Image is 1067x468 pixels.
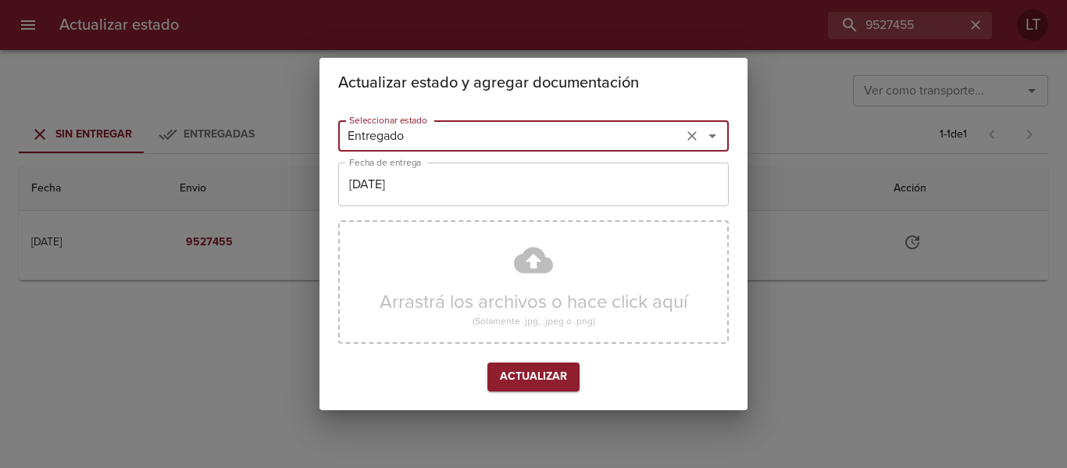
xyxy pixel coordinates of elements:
[500,367,567,387] span: Actualizar
[701,125,723,147] button: Abrir
[338,220,729,344] div: Arrastrá los archivos o hace click aquí(Solamente .jpg, .jpeg o .png)
[487,363,580,391] button: Actualizar
[338,70,729,95] h2: Actualizar estado y agregar documentación
[487,363,580,391] span: Confirmar cambio de estado
[681,125,703,147] button: Limpiar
